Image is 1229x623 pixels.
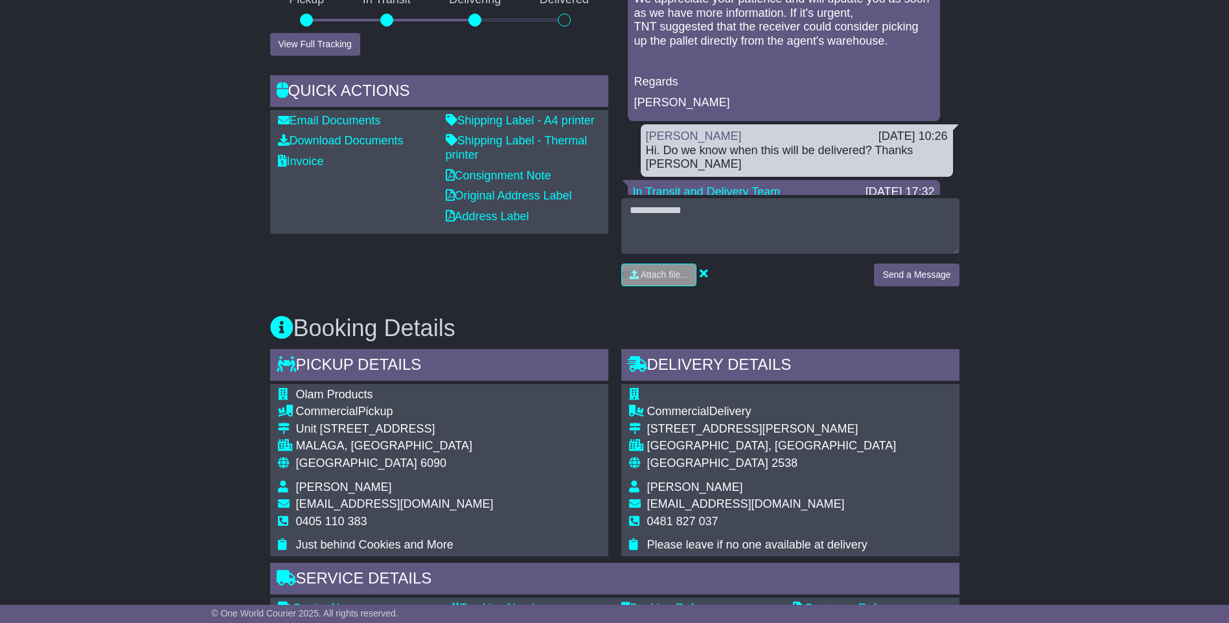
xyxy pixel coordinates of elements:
[647,457,768,470] span: [GEOGRAPHIC_DATA]
[420,457,446,470] span: 6090
[270,315,959,341] h3: Booking Details
[446,169,551,182] a: Consignment Note
[270,563,959,598] div: Service Details
[446,189,572,202] a: Original Address Label
[296,457,417,470] span: [GEOGRAPHIC_DATA]
[296,481,392,493] span: [PERSON_NAME]
[296,538,454,551] span: Just behind Cookies and More
[278,134,404,147] a: Download Documents
[633,185,781,198] a: In Transit and Delivery Team
[278,155,324,168] a: Invoice
[446,210,529,223] a: Address Label
[647,481,743,493] span: [PERSON_NAME]
[647,422,897,436] div: [STREET_ADDRESS][PERSON_NAME]
[793,602,952,616] div: Customer Reference
[211,608,398,618] span: © One World Courier 2025. All rights reserved.
[296,405,494,419] div: Pickup
[270,75,608,110] div: Quick Actions
[270,33,360,56] button: View Full Tracking
[446,134,588,161] a: Shipping Label - Thermal printer
[634,75,934,89] p: Regards
[646,144,948,172] div: Hi. Do we know when this will be delivered? Thanks [PERSON_NAME]
[446,114,595,127] a: Shipping Label - A4 printer
[874,264,959,286] button: Send a Message
[647,405,709,418] span: Commercial
[879,130,948,144] div: [DATE] 10:26
[646,130,742,142] a: [PERSON_NAME]
[296,497,494,510] span: [EMAIL_ADDRESS][DOMAIN_NAME]
[270,349,608,384] div: Pickup Details
[450,602,608,616] div: Tracking Number
[772,457,798,470] span: 2538
[634,96,934,110] p: [PERSON_NAME]
[296,388,373,401] span: Olam Products
[296,439,494,453] div: MALAGA, [GEOGRAPHIC_DATA]
[647,515,718,528] span: 0481 827 037
[296,515,367,528] span: 0405 110 383
[278,602,437,616] div: Carrier Name
[866,185,935,199] div: [DATE] 17:32
[296,405,358,418] span: Commercial
[647,439,897,453] div: [GEOGRAPHIC_DATA], [GEOGRAPHIC_DATA]
[296,422,494,436] div: Unit [STREET_ADDRESS]
[621,602,780,616] div: Booking Reference
[278,114,381,127] a: Email Documents
[647,405,897,419] div: Delivery
[647,497,845,510] span: [EMAIL_ADDRESS][DOMAIN_NAME]
[621,349,959,384] div: Delivery Details
[647,538,867,551] span: Please leave if no one available at delivery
